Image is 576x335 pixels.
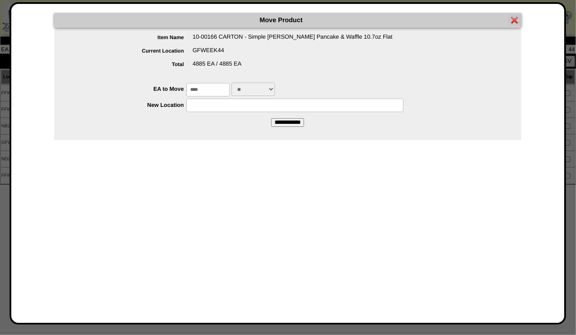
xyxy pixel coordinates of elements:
div: Move Product [54,13,521,28]
label: Total [72,61,193,67]
div: 4885 EA / 4885 EA [72,60,521,74]
label: Current Location [72,48,193,54]
label: New Location [72,102,187,108]
div: GFWEEK44 [72,47,521,60]
label: Item Name [72,34,193,40]
div: 10-00166 CARTON - Simple [PERSON_NAME] Pancake & Waffle 10.7oz Flat [72,33,521,47]
img: error.gif [511,17,518,23]
label: EA to Move [72,86,187,92]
